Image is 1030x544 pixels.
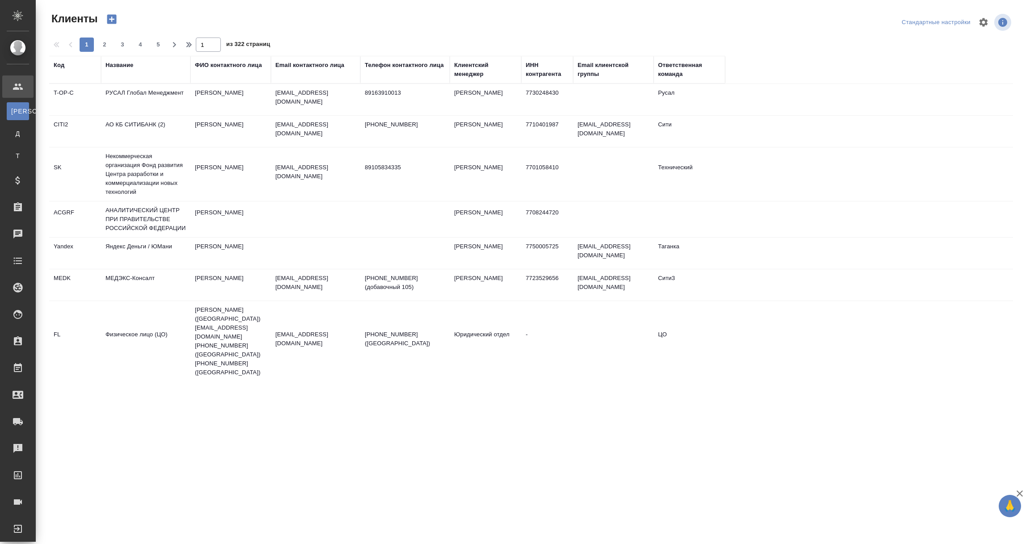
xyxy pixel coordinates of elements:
[573,116,654,147] td: [EMAIL_ADDRESS][DOMAIN_NAME]
[654,269,725,301] td: Сити3
[11,129,25,138] span: Д
[97,40,112,49] span: 2
[275,274,356,292] p: [EMAIL_ADDRESS][DOMAIN_NAME]
[654,159,725,190] td: Технический
[275,61,344,70] div: Email контактного лица
[365,61,444,70] div: Телефон контактного лица
[450,84,521,115] td: [PERSON_NAME]
[54,61,64,70] div: Код
[190,269,271,301] td: [PERSON_NAME]
[521,159,573,190] td: 7701058410
[49,269,101,301] td: MEDK
[654,116,725,147] td: Сити
[973,12,994,33] span: Настроить таблицу
[115,40,130,49] span: 3
[101,84,190,115] td: РУСАЛ Глобал Менеджмент
[365,163,445,172] p: 89105834335
[49,84,101,115] td: T-OP-C
[521,84,573,115] td: 7730248430
[658,61,721,79] div: Ответственная команда
[450,116,521,147] td: [PERSON_NAME]
[573,269,654,301] td: [EMAIL_ADDRESS][DOMAIN_NAME]
[450,238,521,269] td: [PERSON_NAME]
[226,39,270,52] span: из 322 страниц
[450,204,521,235] td: [PERSON_NAME]
[115,38,130,52] button: 3
[654,238,725,269] td: Таганка
[7,147,29,165] a: Т
[190,116,271,147] td: [PERSON_NAME]
[190,301,271,381] td: [PERSON_NAME] ([GEOGRAPHIC_DATA]) [EMAIL_ADDRESS][DOMAIN_NAME] [PHONE_NUMBER] ([GEOGRAPHIC_DATA])...
[365,274,445,292] p: [PHONE_NUMBER] (добавочный 105)
[49,159,101,190] td: SK
[195,61,262,70] div: ФИО контактного лица
[654,84,725,115] td: Русал
[101,147,190,201] td: Некоммерческая организация Фонд развития Центра разработки и коммерциализации новых технологий
[365,88,445,97] p: 89163910013
[11,151,25,160] span: Т
[49,204,101,235] td: ACGRF
[521,326,573,357] td: -
[106,61,133,70] div: Название
[190,159,271,190] td: [PERSON_NAME]
[101,238,190,269] td: Яндекс Деньги / ЮМани
[654,326,725,357] td: ЦО
[101,116,190,147] td: АО КБ СИТИБАНК (2)
[450,326,521,357] td: Юридический отдел
[49,326,101,357] td: FL
[190,204,271,235] td: [PERSON_NAME]
[573,238,654,269] td: [EMAIL_ADDRESS][DOMAIN_NAME]
[521,238,573,269] td: 7750005725
[133,40,148,49] span: 4
[101,326,190,357] td: Физическое лицо (ЦО)
[365,120,445,129] p: [PHONE_NUMBER]
[151,40,165,49] span: 5
[101,12,122,27] button: Создать
[1002,497,1017,515] span: 🙏
[275,163,356,181] p: [EMAIL_ADDRESS][DOMAIN_NAME]
[899,16,973,29] div: split button
[101,201,190,237] td: АНАЛИТИЧЕСКИЙ ЦЕНТР ПРИ ПРАВИТЕЛЬСТВЕ РОССИЙСКОЙ ФЕДЕРАЦИИ
[450,159,521,190] td: [PERSON_NAME]
[7,102,29,120] a: [PERSON_NAME]
[133,38,148,52] button: 4
[526,61,569,79] div: ИНН контрагента
[49,116,101,147] td: CITI2
[49,12,97,26] span: Клиенты
[97,38,112,52] button: 2
[101,269,190,301] td: МЕДЭКС-Консалт
[999,495,1021,517] button: 🙏
[521,204,573,235] td: 7708244720
[578,61,649,79] div: Email клиентской группы
[190,238,271,269] td: [PERSON_NAME]
[994,14,1013,31] span: Посмотреть информацию
[521,116,573,147] td: 7710401987
[275,330,356,348] p: [EMAIL_ADDRESS][DOMAIN_NAME]
[450,269,521,301] td: [PERSON_NAME]
[151,38,165,52] button: 5
[275,120,356,138] p: [EMAIL_ADDRESS][DOMAIN_NAME]
[11,107,25,116] span: [PERSON_NAME]
[365,330,445,348] p: [PHONE_NUMBER] ([GEOGRAPHIC_DATA])
[521,269,573,301] td: 7723529656
[190,84,271,115] td: [PERSON_NAME]
[275,88,356,106] p: [EMAIL_ADDRESS][DOMAIN_NAME]
[454,61,517,79] div: Клиентский менеджер
[7,125,29,142] a: Д
[49,238,101,269] td: Yandex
